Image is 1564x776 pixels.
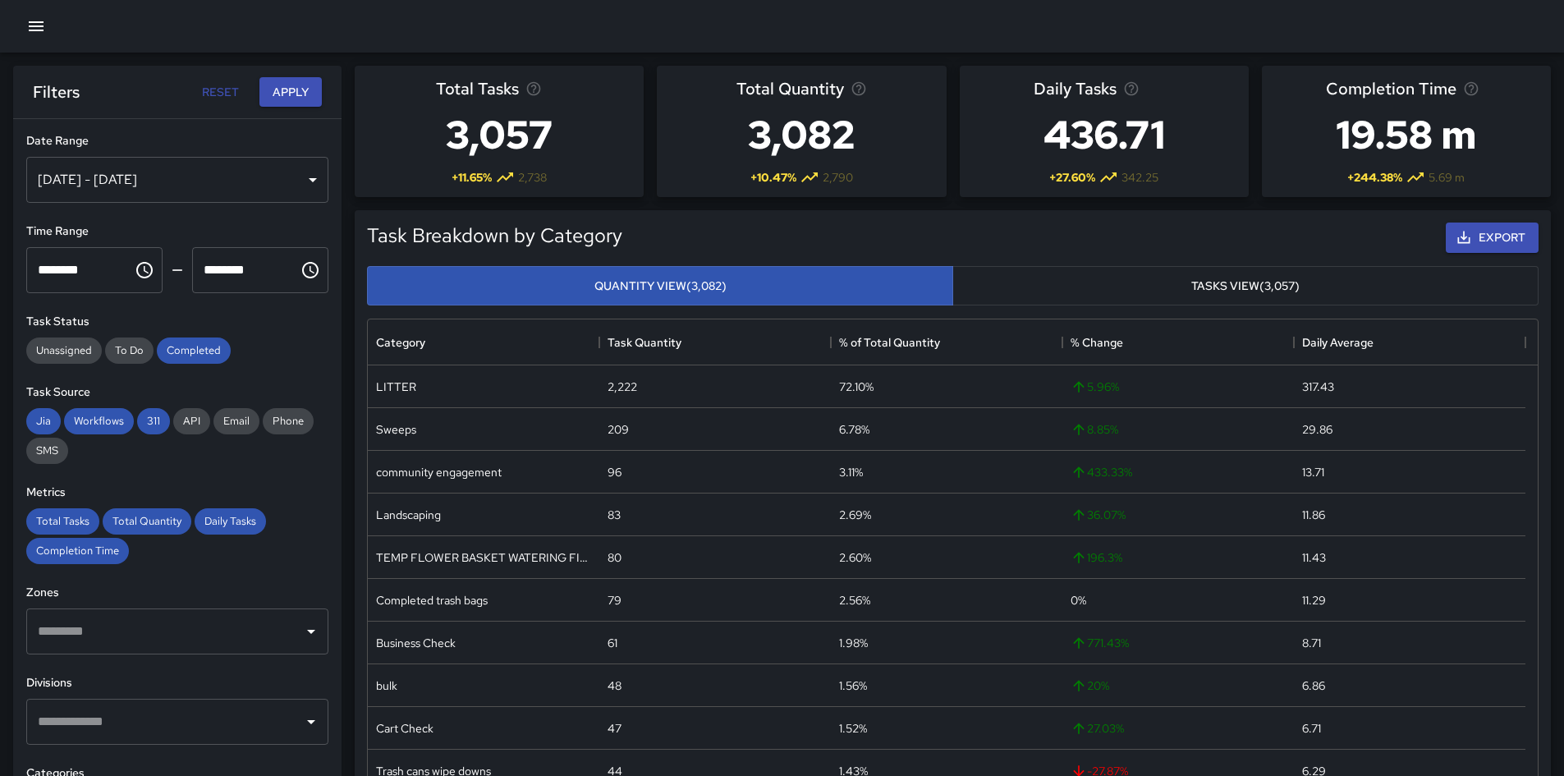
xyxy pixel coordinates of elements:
div: % of Total Quantity [839,319,940,365]
span: 0 % [1071,592,1086,608]
span: + 244.38 % [1347,169,1402,186]
div: 83 [608,507,621,523]
div: Task Quantity [608,319,681,365]
div: 6.86 [1302,677,1325,694]
span: 2,738 [518,169,547,186]
h6: Filters [33,79,80,105]
h6: Time Range [26,223,328,241]
div: Landscaping [376,507,441,523]
div: 2,222 [608,379,637,395]
div: Category [368,319,599,365]
span: 311 [137,414,170,428]
h6: Task Status [26,313,328,331]
span: 5.69 m [1429,169,1465,186]
div: 1.98% [839,635,868,651]
span: + 11.65 % [452,169,492,186]
div: Completion Time [26,538,129,564]
div: Daily Average [1302,319,1374,365]
div: Phone [263,408,314,434]
div: 311 [137,408,170,434]
div: Cart Check [376,720,433,737]
span: Completed [157,343,231,357]
div: 209 [608,421,629,438]
span: Daily Tasks [195,514,266,528]
span: Jia [26,414,61,428]
div: 11.43 [1302,549,1326,566]
h3: 19.58 m [1326,102,1487,168]
h6: Metrics [26,484,328,502]
h6: Zones [26,584,328,602]
span: 36.07 % [1071,507,1126,523]
h3: 3,082 [736,102,867,168]
div: bulk [376,677,397,694]
span: 196.3 % [1071,549,1122,566]
div: Jia [26,408,61,434]
h5: Task Breakdown by Category [367,223,622,249]
h6: Divisions [26,674,328,692]
span: Total Quantity [736,76,844,102]
span: Total Quantity [103,514,191,528]
h3: 436.71 [1034,102,1175,168]
div: Category [376,319,425,365]
div: 2.60% [839,549,871,566]
h6: Date Range [26,132,328,150]
div: 29.86 [1302,421,1332,438]
div: 96 [608,464,621,480]
div: 80 [608,549,621,566]
div: 47 [608,720,621,737]
span: 8.85 % [1071,421,1118,438]
div: 2.69% [839,507,871,523]
div: API [173,408,210,434]
div: 3.11% [839,464,863,480]
div: % of Total Quantity [831,319,1062,365]
button: Reset [194,77,246,108]
button: Choose time, selected time is 11:59 PM [294,254,327,287]
span: Total Tasks [26,514,99,528]
span: Email [213,414,259,428]
span: 433.33 % [1071,464,1132,480]
button: Tasks View(3,057) [952,266,1539,306]
div: LITTER [376,379,416,395]
svg: Total number of tasks in the selected period, compared to the previous period. [525,80,542,97]
div: 13.71 [1302,464,1324,480]
button: Apply [259,77,322,108]
div: 48 [608,677,621,694]
div: 11.29 [1302,592,1326,608]
button: Choose time, selected time is 12:00 AM [128,254,161,287]
div: 61 [608,635,617,651]
span: 27.03 % [1071,720,1124,737]
span: SMS [26,443,68,457]
div: 317.43 [1302,379,1334,395]
div: Sweeps [376,421,416,438]
div: 1.52% [839,720,867,737]
div: 8.71 [1302,635,1321,651]
div: 72.10% [839,379,874,395]
button: Export [1446,223,1539,253]
div: To Do [105,337,154,364]
div: community engagement [376,464,502,480]
span: To Do [105,343,154,357]
h3: 3,057 [436,102,562,168]
svg: Average time taken to complete tasks in the selected period, compared to the previous period. [1463,80,1479,97]
div: Total Quantity [103,508,191,535]
span: API [173,414,210,428]
span: Completion Time [26,544,129,558]
div: Unassigned [26,337,102,364]
div: 6.71 [1302,720,1321,737]
div: % Change [1071,319,1123,365]
div: Daily Average [1294,319,1525,365]
button: Open [300,620,323,643]
div: Task Quantity [599,319,831,365]
span: 2,790 [823,169,853,186]
span: 771.43 % [1071,635,1129,651]
button: Quantity View(3,082) [367,266,953,306]
span: Unassigned [26,343,102,357]
span: Daily Tasks [1034,76,1117,102]
div: Workflows [64,408,134,434]
span: Phone [263,414,314,428]
div: Completed trash bags [376,592,488,608]
span: Completion Time [1326,76,1456,102]
div: SMS [26,438,68,464]
div: [DATE] - [DATE] [26,157,328,203]
h6: Task Source [26,383,328,402]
